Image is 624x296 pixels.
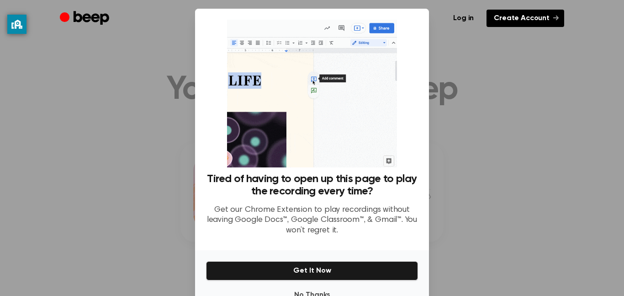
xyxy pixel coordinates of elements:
h3: Tired of having to open up this page to play the recording every time? [206,173,418,198]
button: Get It Now [206,261,418,280]
a: Log in [446,10,481,27]
img: Beep extension in action [227,20,397,167]
button: privacy banner [7,15,26,34]
a: Create Account [487,10,564,27]
a: Beep [60,10,111,27]
p: Get our Chrome Extension to play recordings without leaving Google Docs™, Google Classroom™, & Gm... [206,205,418,236]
